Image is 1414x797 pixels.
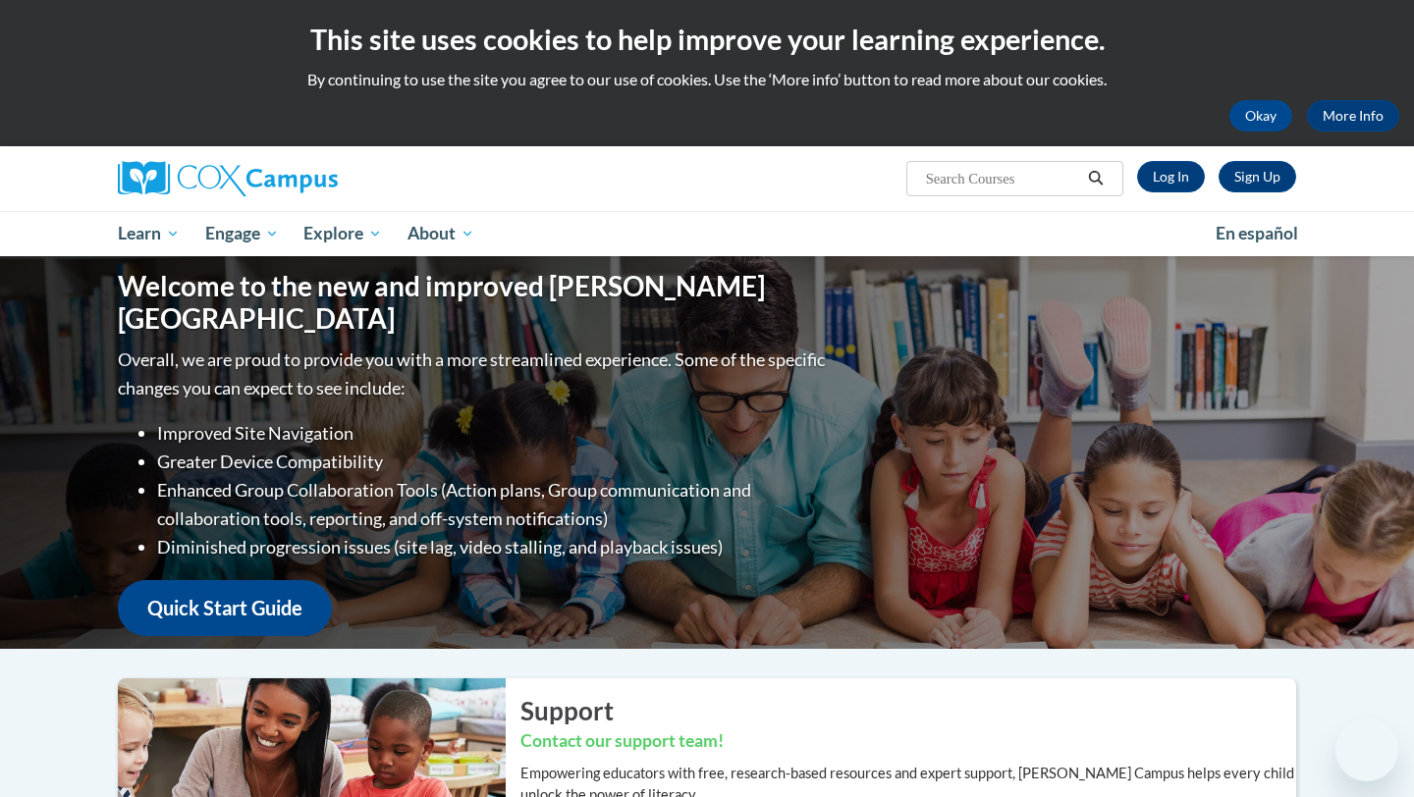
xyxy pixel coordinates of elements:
[408,222,474,245] span: About
[118,580,332,636] a: Quick Start Guide
[1081,167,1111,190] button: Search
[118,161,338,196] img: Cox Campus
[15,69,1399,90] p: By continuing to use the site you agree to our use of cookies. Use the ‘More info’ button to read...
[157,448,830,476] li: Greater Device Compatibility
[1203,213,1311,254] a: En español
[157,419,830,448] li: Improved Site Navigation
[1216,223,1298,243] span: En español
[157,533,830,561] li: Diminished progression issues (site lag, video stalling, and playback issues)
[1229,100,1292,132] button: Okay
[205,222,279,245] span: Engage
[192,211,292,256] a: Engage
[118,345,830,402] p: Overall, we are proud to provide you with a more streamlined experience. Some of the specific cha...
[1307,100,1399,132] a: More Info
[520,729,1296,754] h3: Contact our support team!
[520,693,1296,728] h2: Support
[118,270,830,336] h1: Welcome to the new and improved [PERSON_NAME][GEOGRAPHIC_DATA]
[15,20,1399,59] h2: This site uses cookies to help improve your learning experience.
[118,161,491,196] a: Cox Campus
[303,222,382,245] span: Explore
[118,222,180,245] span: Learn
[1137,161,1205,192] a: Log In
[157,476,830,533] li: Enhanced Group Collaboration Tools (Action plans, Group communication and collaboration tools, re...
[1335,718,1398,781] iframe: Button to launch messaging window
[88,211,1326,256] div: Main menu
[291,211,395,256] a: Explore
[395,211,487,256] a: About
[924,167,1081,190] input: Search Courses
[1219,161,1296,192] a: Register
[105,211,192,256] a: Learn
